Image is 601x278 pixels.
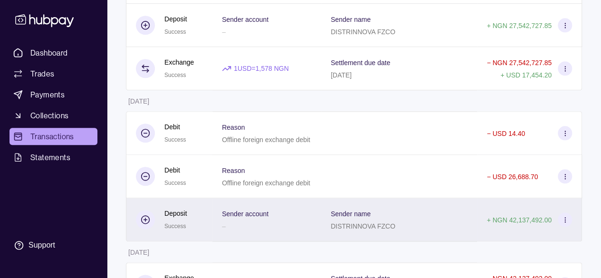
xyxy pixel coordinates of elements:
[30,152,70,163] span: Statements
[128,97,149,105] p: [DATE]
[164,14,187,24] p: Deposit
[10,235,97,255] a: Support
[30,110,68,121] span: Collections
[10,107,97,124] a: Collections
[164,122,186,132] p: Debit
[10,65,97,82] a: Trades
[331,16,371,23] p: Sender name
[164,208,187,219] p: Deposit
[487,22,552,29] p: + NGN 27,542,727.85
[487,59,552,67] p: − NGN 27,542,727.85
[222,28,226,36] p: –
[331,222,395,230] p: DISTRINNOVA FZCO
[164,136,186,143] span: Success
[30,68,54,79] span: Trades
[29,240,55,250] div: Support
[222,179,310,187] p: Offline foreign exchange debit
[487,173,538,181] p: − USD 26,688.70
[331,28,395,36] p: DISTRINNOVA FZCO
[164,180,186,186] span: Success
[10,149,97,166] a: Statements
[234,63,289,74] p: 1 USD = 1,578 NGN
[128,249,149,256] p: [DATE]
[222,167,245,174] p: Reason
[222,16,268,23] p: Sender account
[164,57,194,67] p: Exchange
[487,216,552,224] p: + NGN 42,137,492.00
[331,210,371,218] p: Sender name
[10,128,97,145] a: Transactions
[30,131,74,142] span: Transactions
[164,223,186,230] span: Success
[10,44,97,61] a: Dashboard
[222,136,310,144] p: Offline foreign exchange debit
[222,210,268,218] p: Sender account
[331,71,352,79] p: [DATE]
[222,124,245,131] p: Reason
[164,165,186,175] p: Debit
[331,59,390,67] p: Settlement due date
[10,86,97,103] a: Payments
[164,72,186,78] span: Success
[487,130,525,137] p: − USD 14.40
[30,47,68,58] span: Dashboard
[164,29,186,35] span: Success
[222,222,226,230] p: –
[500,71,552,79] p: + USD 17,454.20
[30,89,65,100] span: Payments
